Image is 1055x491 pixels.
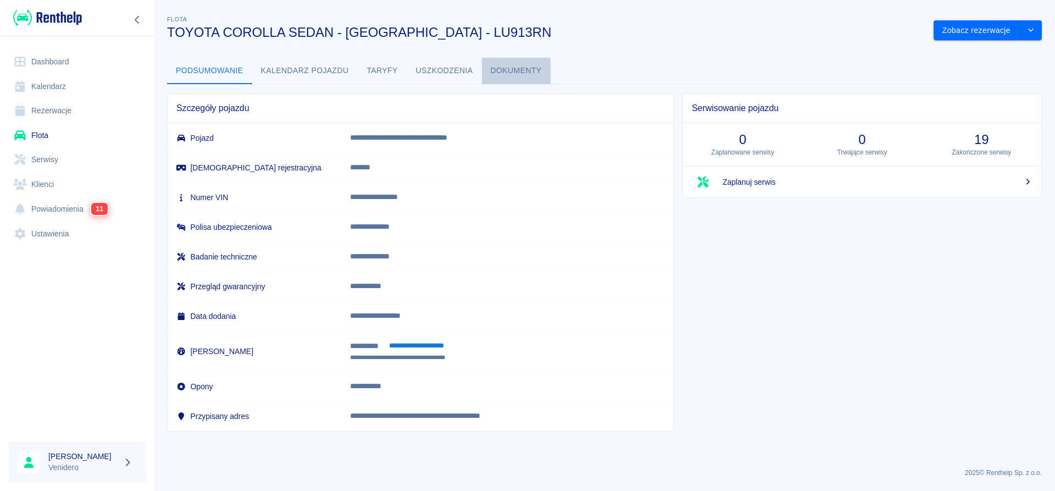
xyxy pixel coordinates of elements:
a: Serwisy [9,147,146,172]
a: Klienci [9,172,146,197]
h6: [PERSON_NAME] [176,346,332,357]
h6: Przypisany adres [176,411,332,422]
h6: Badanie techniczne [176,251,332,262]
h3: 0 [811,132,913,147]
h6: Pojazd [176,133,332,144]
a: Ustawienia [9,222,146,246]
p: Trwające serwisy [811,147,913,157]
span: Szczegóły pojazdu [176,103,664,114]
button: Podsumowanie [167,58,252,84]
a: 0Zaplanowane serwisy [683,123,802,166]
p: Zaplanowane serwisy [692,147,793,157]
h6: Data dodania [176,311,332,322]
button: Zobacz rezerwacje [934,20,1020,41]
button: Taryfy [358,58,407,84]
a: Flota [9,123,146,148]
h3: 19 [931,132,1032,147]
a: Powiadomienia11 [9,196,146,222]
h6: Polisa ubezpieczeniowa [176,222,332,233]
a: 0Trwające serwisy [802,123,921,166]
p: 2025 © Renthelp Sp. z o.o. [167,468,1042,478]
h6: Przegląd gwarancyjny [176,281,332,292]
span: Serwisowanie pojazdu [692,103,1032,114]
p: Zakończone serwisy [931,147,1032,157]
button: Dokumenty [482,58,551,84]
a: Renthelp logo [9,9,82,27]
h6: [PERSON_NAME] [48,451,119,462]
a: 19Zakończone serwisy [922,123,1041,166]
img: Renthelp logo [13,9,82,27]
button: Uszkodzenia [407,58,482,84]
span: Flota [167,16,187,23]
h3: 0 [692,132,793,147]
a: Rezerwacje [9,98,146,123]
h3: TOYOTA COROLLA SEDAN - [GEOGRAPHIC_DATA] - LU913RN [167,25,925,40]
span: 11 [91,203,108,215]
h6: Numer VIN [176,192,332,203]
p: Venidero [48,462,119,473]
button: Zwiń nawigację [129,13,146,27]
button: Kalendarz pojazdu [252,58,358,84]
span: Zaplanuj serwis [723,176,1032,188]
h6: [DEMOGRAPHIC_DATA] rejestracyjna [176,162,332,173]
button: drop-down [1020,20,1042,41]
h6: Opony [176,381,332,392]
a: Kalendarz [9,74,146,99]
a: Zaplanuj serwis [683,167,1041,197]
a: Dashboard [9,49,146,74]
